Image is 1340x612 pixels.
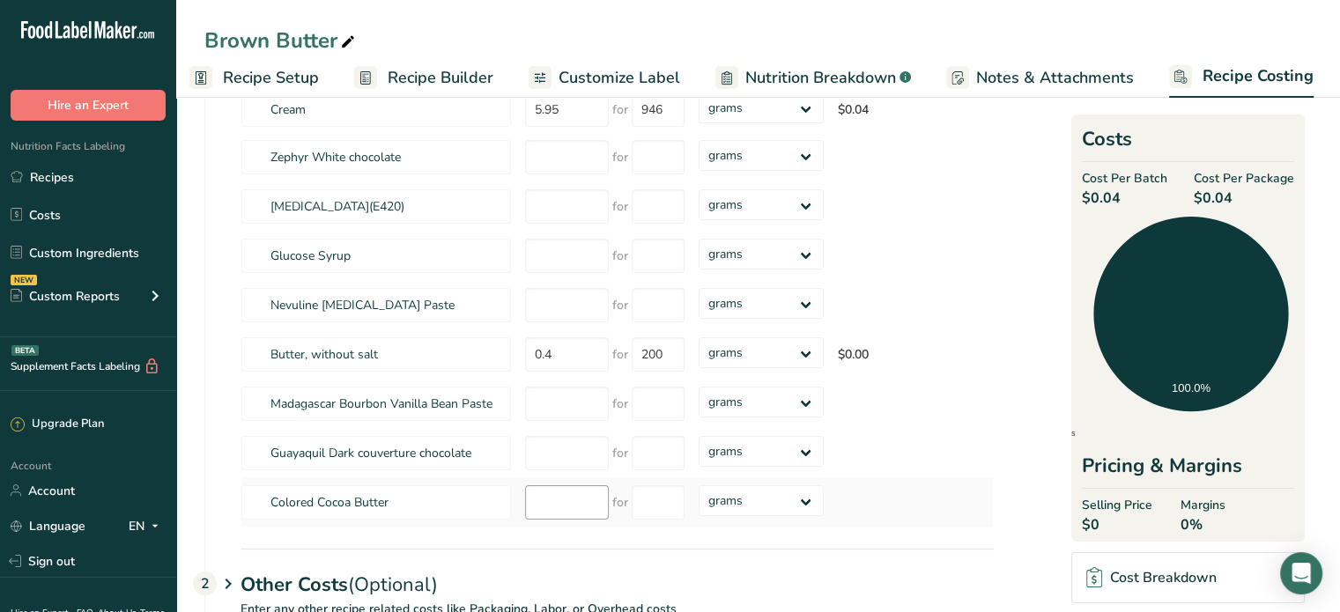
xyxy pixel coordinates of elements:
[223,66,319,90] span: Recipe Setup
[1082,188,1167,209] span: $0.04
[1071,552,1305,603] a: Cost Breakdown
[612,100,628,119] span: for
[1082,514,1152,535] span: $0
[612,394,628,413] span: for
[612,444,628,462] span: for
[1082,125,1294,162] h2: Costs
[189,58,319,98] a: Recipe Setup
[11,416,104,433] div: Upgrade Plan
[354,58,493,98] a: Recipe Builder
[612,345,628,364] span: for
[1181,496,1225,514] span: Margins
[559,66,680,90] span: Customize Label
[348,571,438,598] span: (Optional)
[1169,56,1314,99] a: Recipe Costing
[1181,514,1225,535] span: 0%
[831,329,972,379] td: $0.00
[1023,429,1076,438] span: Ingredients
[1280,552,1322,594] div: Open Intercom Messenger
[193,571,217,595] div: 2
[745,66,896,90] span: Nutrition Breakdown
[11,287,120,306] div: Custom Reports
[1203,64,1314,88] span: Recipe Costing
[976,66,1134,90] span: Notes & Attachments
[1082,169,1167,188] span: Cost Per Batch
[388,66,493,90] span: Recipe Builder
[1194,188,1294,209] span: $0.04
[11,90,166,121] button: Hire an Expert
[612,296,628,314] span: for
[204,25,359,56] div: Brown Butter
[11,345,39,356] div: BETA
[1086,567,1216,588] div: Cost Breakdown
[831,83,972,132] td: $0.04
[11,511,85,542] a: Language
[612,197,628,216] span: for
[529,58,680,98] a: Customize Label
[1082,496,1152,514] span: Selling Price
[241,549,994,600] div: Other Costs
[946,58,1134,98] a: Notes & Attachments
[612,247,628,265] span: for
[715,58,911,98] a: Nutrition Breakdown
[612,148,628,166] span: for
[1194,169,1294,188] span: Cost Per Package
[129,515,166,536] div: EN
[1082,452,1294,489] div: Pricing & Margins
[11,275,37,285] div: NEW
[612,493,628,512] span: for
